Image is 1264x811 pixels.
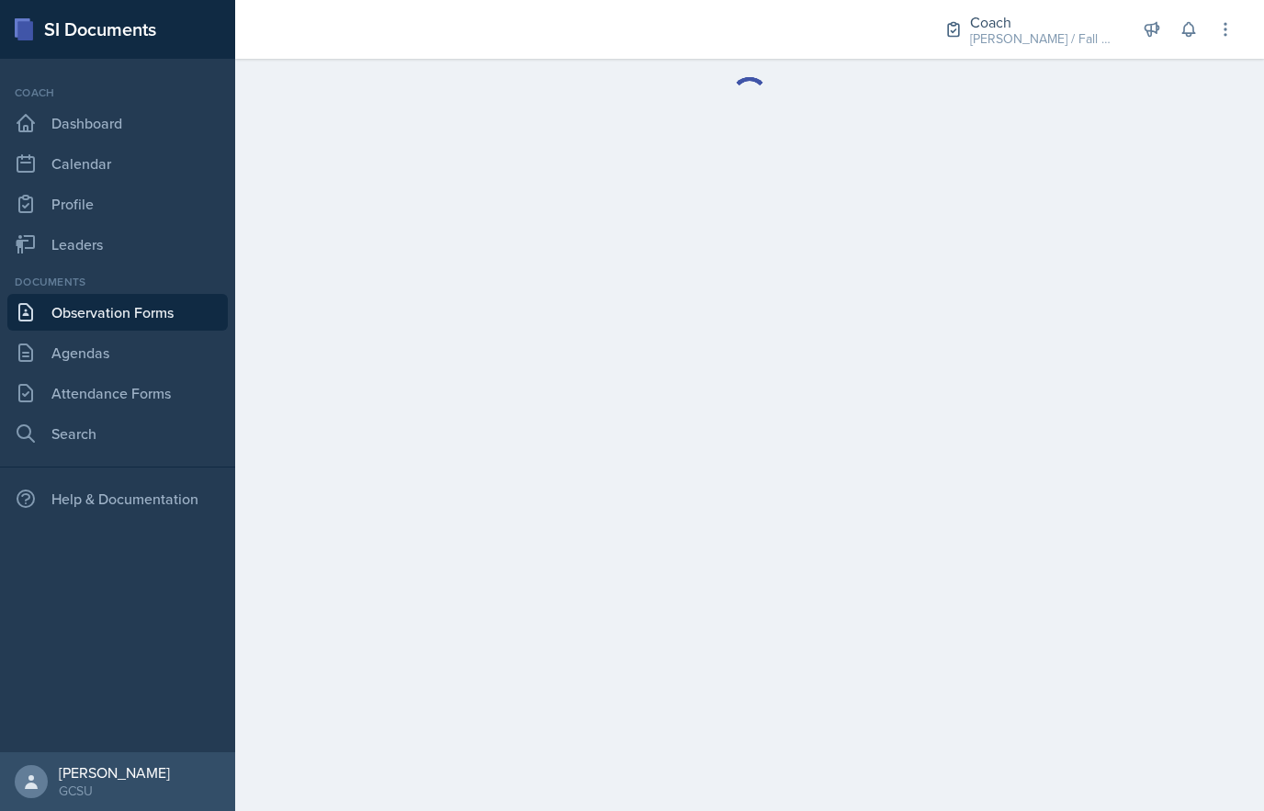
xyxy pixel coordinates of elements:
[7,186,228,222] a: Profile
[7,415,228,452] a: Search
[7,226,228,263] a: Leaders
[7,105,228,141] a: Dashboard
[970,29,1117,49] div: [PERSON_NAME] / Fall 2025
[970,11,1117,33] div: Coach
[7,480,228,517] div: Help & Documentation
[7,84,228,101] div: Coach
[59,782,170,800] div: GCSU
[7,334,228,371] a: Agendas
[7,294,228,331] a: Observation Forms
[7,145,228,182] a: Calendar
[7,375,228,411] a: Attendance Forms
[59,763,170,782] div: [PERSON_NAME]
[7,274,228,290] div: Documents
